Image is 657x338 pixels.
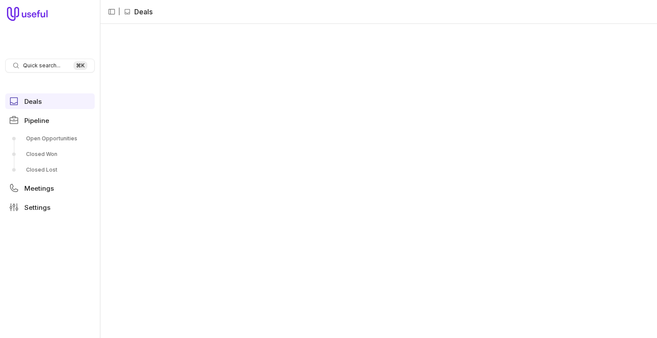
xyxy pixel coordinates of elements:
[105,5,118,18] button: Collapse sidebar
[124,7,153,17] li: Deals
[5,132,95,177] div: Pipeline submenu
[118,7,120,17] span: |
[24,204,50,211] span: Settings
[5,180,95,196] a: Meetings
[5,113,95,128] a: Pipeline
[73,61,87,70] kbd: ⌘ K
[5,163,95,177] a: Closed Lost
[24,185,54,192] span: Meetings
[5,132,95,146] a: Open Opportunities
[24,117,49,124] span: Pipeline
[5,199,95,215] a: Settings
[5,147,95,161] a: Closed Won
[5,93,95,109] a: Deals
[24,98,42,105] span: Deals
[23,62,60,69] span: Quick search...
